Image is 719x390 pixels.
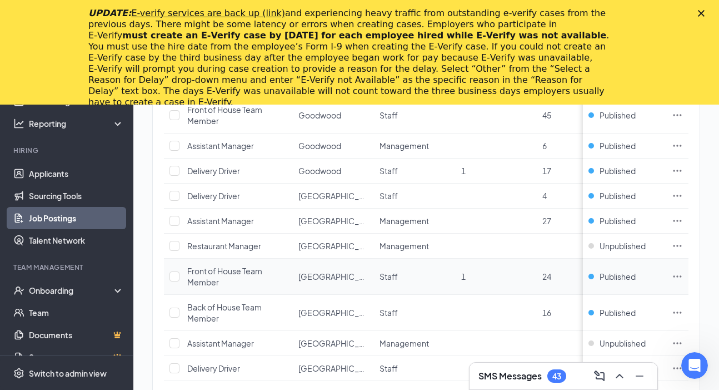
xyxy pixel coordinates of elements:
[600,190,636,201] span: Published
[672,140,683,151] svg: Ellipses
[374,184,455,209] td: Staff
[298,338,380,348] span: [GEOGRAPHIC_DATA]
[374,134,455,159] td: Management
[380,191,398,201] span: Staff
[29,302,124,324] a: Team
[298,110,341,120] span: Goodwood
[29,185,124,207] a: Sourcing Tools
[187,216,254,226] span: Assistant Manager
[187,191,240,201] span: Delivery Driver
[293,234,374,259] td: Lakeview
[374,295,455,331] td: Staff
[88,8,285,18] i: UPDATE:
[374,331,455,356] td: Management
[293,184,374,209] td: Lakeview
[600,271,636,282] span: Published
[131,8,285,18] a: E-verify services are back up (link)
[672,215,683,226] svg: Ellipses
[542,216,551,226] span: 27
[552,372,561,381] div: 43
[298,308,380,318] span: [GEOGRAPHIC_DATA]
[542,141,547,151] span: 6
[600,140,636,151] span: Published
[380,241,429,251] span: Management
[298,191,380,201] span: [GEOGRAPHIC_DATA]
[672,110,683,121] svg: Ellipses
[298,166,341,176] span: Goodwood
[298,363,380,373] span: [GEOGRAPHIC_DATA]
[298,241,380,251] span: [GEOGRAPHIC_DATA]
[293,259,374,295] td: Lakeview
[542,308,551,318] span: 16
[380,363,398,373] span: Staff
[122,30,606,41] b: must create an E‑Verify case by [DATE] for each employee hired while E‑Verify was not available
[374,97,455,134] td: Staff
[293,295,374,331] td: Lakeview
[380,166,398,176] span: Staff
[29,162,124,185] a: Applicants
[380,141,429,151] span: Management
[591,367,608,385] button: ComposeMessage
[298,271,380,282] span: [GEOGRAPHIC_DATA]
[461,166,466,176] span: 1
[611,367,628,385] button: ChevronUp
[542,191,547,201] span: 4
[187,105,262,126] span: Front of House Team Member
[672,338,683,349] svg: Ellipses
[542,110,551,120] span: 45
[374,209,455,234] td: Management
[600,338,646,349] span: Unpublished
[374,356,455,381] td: Staff
[593,369,606,383] svg: ComposeMessage
[29,324,124,346] a: DocumentsCrown
[13,368,24,379] svg: Settings
[29,368,107,379] div: Switch to admin view
[187,363,240,373] span: Delivery Driver
[293,356,374,381] td: Mandeville
[672,240,683,251] svg: Ellipses
[672,307,683,318] svg: Ellipses
[187,266,262,287] span: Front of House Team Member
[29,207,124,229] a: Job Postings
[293,97,374,134] td: Goodwood
[478,370,542,382] h3: SMS Messages
[374,234,455,259] td: Management
[187,241,261,251] span: Restaurant Manager
[293,209,374,234] td: Lakeview
[380,308,398,318] span: Staff
[29,346,124,368] a: SurveysCrown
[298,216,380,226] span: [GEOGRAPHIC_DATA]
[672,165,683,176] svg: Ellipses
[380,338,429,348] span: Management
[600,215,636,226] span: Published
[600,110,636,121] span: Published
[187,302,262,323] span: Back of House Team Member
[13,146,122,155] div: Hiring
[672,363,683,374] svg: Ellipses
[600,165,636,176] span: Published
[29,118,124,129] div: Reporting
[374,159,455,184] td: Staff
[293,134,374,159] td: Goodwood
[600,307,636,318] span: Published
[293,159,374,184] td: Goodwood
[672,271,683,282] svg: Ellipses
[88,8,613,108] div: and experiencing heavy traffic from outstanding e-verify cases from the previous days. There migh...
[374,259,455,295] td: Staff
[298,141,341,151] span: Goodwood
[29,285,114,296] div: Onboarding
[13,263,122,272] div: Team Management
[187,166,240,176] span: Delivery Driver
[672,190,683,201] svg: Ellipses
[542,271,551,282] span: 24
[380,216,429,226] span: Management
[461,271,466,282] span: 1
[13,118,24,129] svg: Analysis
[542,166,551,176] span: 17
[613,369,626,383] svg: ChevronUp
[631,367,648,385] button: Minimize
[698,10,709,17] div: Close
[600,240,646,251] span: Unpublished
[29,229,124,251] a: Talent Network
[187,141,254,151] span: Assistant Manager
